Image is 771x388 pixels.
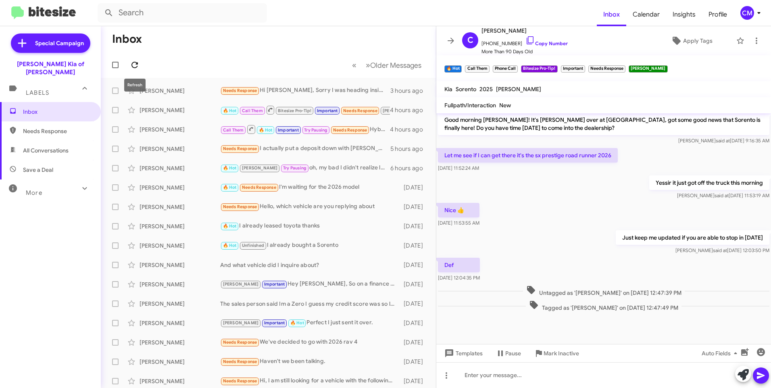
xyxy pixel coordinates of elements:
div: [PERSON_NAME] [140,164,220,172]
span: Pause [505,346,521,361]
span: Inbox [597,3,626,26]
a: Special Campaign [11,33,90,53]
span: 🔥 Hot [223,185,237,190]
h1: Inbox [112,33,142,46]
span: 2025 [479,86,493,93]
span: Auto Fields [702,346,740,361]
div: 4 hours ago [390,106,429,114]
div: 3 hours ago [390,87,429,95]
span: Needs Response [223,378,257,384]
small: Call Them [465,65,489,73]
p: Yessir it just got off the truck this morning [649,175,769,190]
span: Important [264,282,285,287]
div: [PERSON_NAME] [140,125,220,134]
div: The sales person said Im a Zero I guess my credit score was so low I couldnt leave the lot with a... [220,300,400,308]
div: [PERSON_NAME] [140,280,220,288]
span: said at [713,247,727,253]
span: Call Them [242,108,263,113]
div: [DATE] [400,242,429,250]
span: 🔥 Hot [223,223,237,229]
span: Needs Response [223,146,257,151]
div: [PERSON_NAME] [140,261,220,269]
span: [PHONE_NUMBER] [481,35,568,48]
small: Needs Response [588,65,625,73]
p: Let me see if I can get there it's the sx prestige road runner 2026 [438,148,618,163]
small: 🔥 Hot [444,65,462,73]
span: Needs Response [223,204,257,209]
div: [PERSON_NAME] [140,87,220,95]
span: said at [715,192,729,198]
div: [PERSON_NAME] [140,242,220,250]
small: Important [561,65,585,73]
span: Needs Response [223,359,257,364]
span: Sorento [456,86,476,93]
button: Auto Fields [695,346,747,361]
div: Haven't we been talking. [220,357,400,366]
div: 4 hours ago [390,125,429,134]
span: [PERSON_NAME] [DATE] 11:53:19 AM [677,192,769,198]
div: [PERSON_NAME] [140,145,220,153]
span: « [352,60,356,70]
span: Try Pausing [283,165,306,171]
span: Older Messages [370,61,421,70]
span: [DATE] 11:52:24 AM [438,165,479,171]
div: I'm waiting for the 2026 model [220,183,400,192]
span: Special Campaign [35,39,84,47]
span: Save a Deal [23,166,53,174]
span: Important [264,320,285,325]
button: CM [733,6,762,20]
div: We've decided to go with 2026 rav 4 [220,338,400,347]
button: Next [361,57,426,73]
span: Needs Response [242,185,276,190]
span: Important [317,108,338,113]
span: [PERSON_NAME] [DATE] 12:03:50 PM [675,247,769,253]
span: Needs Response [223,88,257,93]
div: [DATE] [400,358,429,366]
div: [DATE] [400,203,429,211]
div: 5 hours ago [390,145,429,153]
div: 6 hours ago [390,164,429,172]
div: [DATE] [400,377,429,385]
p: Def [438,258,480,272]
div: [PERSON_NAME] [140,106,220,114]
span: [PERSON_NAME] [223,282,259,287]
span: Labels [26,89,49,96]
span: [PERSON_NAME] [223,320,259,325]
button: Pause [489,346,527,361]
div: oh, my bad I didn't realize lol, but I'll go look to see if we got them in [220,163,390,173]
span: [PERSON_NAME] [242,165,278,171]
div: [PERSON_NAME] [140,222,220,230]
span: [DATE] 11:53:55 AM [438,220,479,226]
button: Apply Tags [650,33,732,48]
small: [PERSON_NAME] [629,65,667,73]
span: [PERSON_NAME] [383,108,419,113]
span: C [467,34,473,47]
span: All Conversations [23,146,69,154]
div: [PERSON_NAME] [140,358,220,366]
div: [DATE] [400,280,429,288]
div: Hey [PERSON_NAME], So on a finance that Sportage we could keep you below 600 a month with about $... [220,280,400,289]
nav: Page navigation example [348,57,426,73]
span: 🔥 Hot [290,320,304,325]
div: [DATE] [400,338,429,346]
span: 🔥 Hot [223,165,237,171]
span: Apply Tags [683,33,713,48]
p: Good morning [PERSON_NAME]! It's [PERSON_NAME] over at [GEOGRAPHIC_DATA], got some good news that... [438,113,769,135]
div: [DATE] [400,261,429,269]
span: Kia [444,86,452,93]
span: Try Pausing [304,127,327,133]
div: [DATE] [400,184,429,192]
a: Insights [666,3,702,26]
a: Calendar [626,3,666,26]
div: [PERSON_NAME] [140,338,220,346]
div: Hello, which vehicle are you replying about [220,202,400,211]
span: More Than 90 Days Old [481,48,568,56]
span: Tagged as '[PERSON_NAME]' on [DATE] 12:47:49 PM [526,300,681,312]
span: More [26,189,42,196]
div: Hi [PERSON_NAME], Sorry I was heading inside to Dentist. I already connected with [PERSON_NAME] (... [220,86,390,95]
div: Def [220,105,390,115]
span: Mark Inactive [544,346,579,361]
div: [PERSON_NAME] [140,184,220,192]
span: [PERSON_NAME] [DATE] 9:16:35 AM [678,138,769,144]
